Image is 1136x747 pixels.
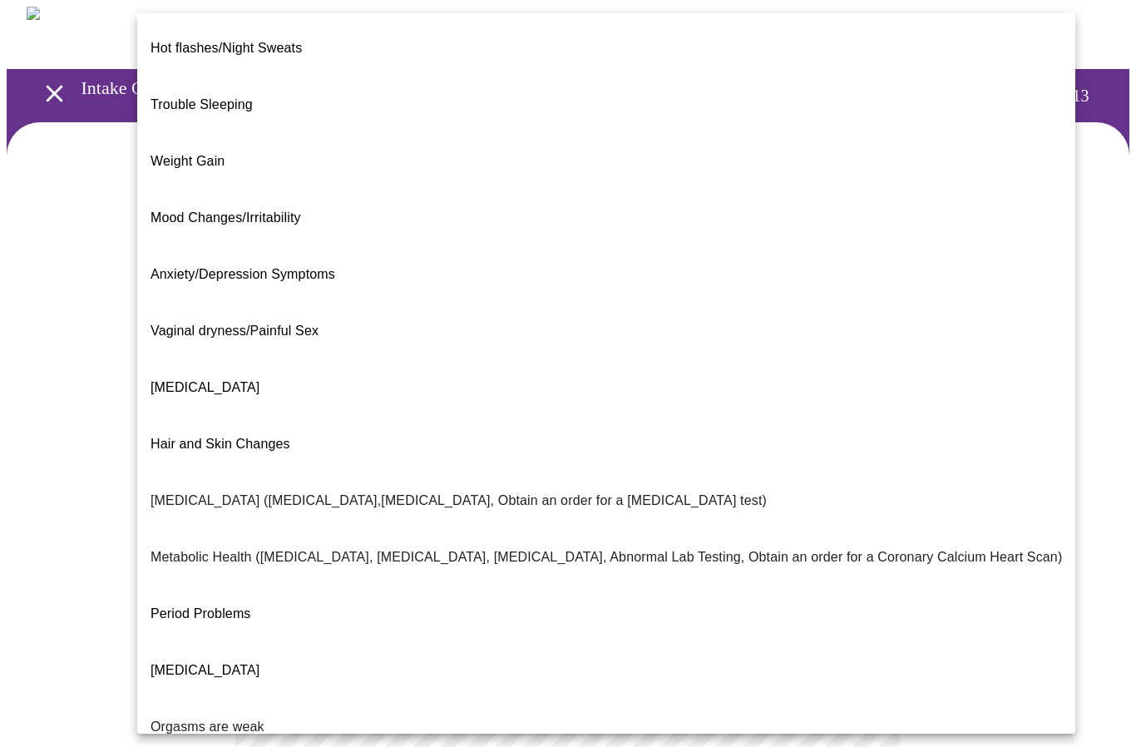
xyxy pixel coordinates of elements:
p: Metabolic Health ([MEDICAL_DATA], [MEDICAL_DATA], [MEDICAL_DATA], Abnormal Lab Testing, Obtain an... [151,547,1062,567]
span: Weight Gain [151,154,225,168]
span: Trouble Sleeping [151,97,253,111]
span: Hair and Skin Changes [151,437,290,451]
span: [MEDICAL_DATA] [151,380,259,394]
span: Vaginal dryness/Painful Sex [151,324,319,338]
span: Period Problems [151,606,251,621]
p: [MEDICAL_DATA] ([MEDICAL_DATA],[MEDICAL_DATA], Obtain an order for a [MEDICAL_DATA] test) [151,491,767,511]
span: Mood Changes/Irritability [151,210,301,225]
span: Anxiety/Depression Symptoms [151,267,335,281]
span: Hot flashes/Night Sweats [151,41,302,55]
p: Orgasms are weak [151,717,264,737]
span: [MEDICAL_DATA] [151,663,259,677]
